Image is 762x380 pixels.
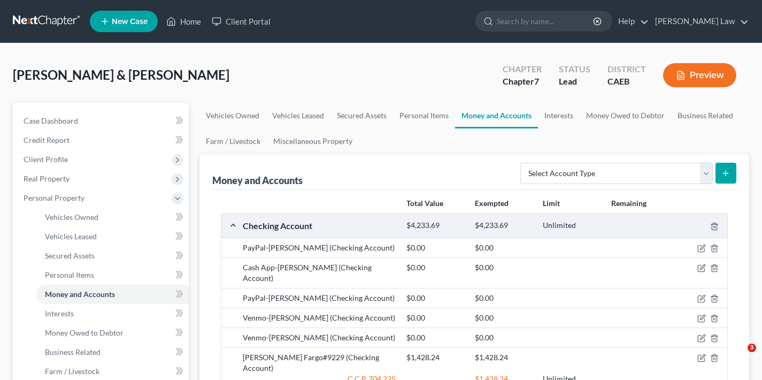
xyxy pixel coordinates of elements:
[406,199,443,208] strong: Total Value
[503,63,542,75] div: Chapter
[469,313,537,323] div: $0.00
[401,242,469,253] div: $0.00
[401,352,469,363] div: $1,428.24
[611,199,646,208] strong: Remaining
[237,293,401,303] div: PayPal-[PERSON_NAME] (Checking Account)
[726,344,751,369] iframe: Intercom live chat
[199,128,267,154] a: Farm / Livestock
[45,232,97,241] span: Vehicles Leased
[199,103,266,128] a: Vehicles Owned
[469,242,537,253] div: $0.00
[45,212,98,222] span: Vehicles Owned
[45,347,101,356] span: Business Related
[607,63,646,75] div: District
[36,323,189,343] a: Money Owed to Debtor
[503,75,542,88] div: Chapter
[543,199,560,208] strong: Limit
[15,111,189,131] a: Case Dashboard
[237,352,401,374] div: [PERSON_NAME] Fargo#9229 (Checking Account)
[469,332,537,343] div: $0.00
[607,75,646,88] div: CAEB
[45,270,94,279] span: Personal Items
[237,220,401,231] div: Checking Account
[45,309,74,318] span: Interests
[237,262,401,284] div: Cash App-[PERSON_NAME] (Checking Account)
[24,155,68,164] span: Client Profile
[212,174,303,187] div: Money and Accounts
[671,103,740,128] a: Business Related
[469,352,537,363] div: $1,428.24
[206,12,276,31] a: Client Portal
[24,174,70,183] span: Real Property
[36,343,189,362] a: Business Related
[469,221,537,231] div: $4,233.69
[24,116,78,125] span: Case Dashboard
[538,103,580,128] a: Interests
[24,135,70,145] span: Credit Report
[401,221,469,231] div: $4,233.69
[401,293,469,303] div: $0.00
[36,227,189,246] a: Vehicles Leased
[45,251,95,260] span: Secured Assets
[24,193,84,202] span: Personal Property
[36,208,189,227] a: Vehicles Owned
[475,199,509,208] strong: Exempted
[663,63,736,87] button: Preview
[237,332,401,343] div: Venmo-[PERSON_NAME] (Checking Account)
[45,290,115,299] span: Money and Accounts
[469,262,537,273] div: $0.00
[237,242,401,253] div: PayPal-[PERSON_NAME] (Checking Account)
[401,313,469,323] div: $0.00
[650,12,749,31] a: [PERSON_NAME] Law
[401,262,469,273] div: $0.00
[266,103,330,128] a: Vehicles Leased
[45,328,124,337] span: Money Owed to Debtor
[748,344,756,352] span: 3
[36,246,189,265] a: Secured Assets
[534,76,539,86] span: 7
[393,103,455,128] a: Personal Items
[267,128,359,154] a: Miscellaneous Property
[613,12,649,31] a: Help
[45,367,99,376] span: Farm / Livestock
[455,103,538,128] a: Money and Accounts
[559,63,590,75] div: Status
[401,332,469,343] div: $0.00
[36,265,189,285] a: Personal Items
[330,103,393,128] a: Secured Assets
[497,11,595,31] input: Search by name...
[537,221,605,231] div: Unlimited
[237,313,401,323] div: Venmo-[PERSON_NAME] (Checking Account)
[580,103,671,128] a: Money Owed to Debtor
[13,67,229,82] span: [PERSON_NAME] & [PERSON_NAME]
[36,285,189,304] a: Money and Accounts
[469,293,537,303] div: $0.00
[559,75,590,88] div: Lead
[36,304,189,323] a: Interests
[15,131,189,150] a: Credit Report
[112,18,148,26] span: New Case
[161,12,206,31] a: Home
